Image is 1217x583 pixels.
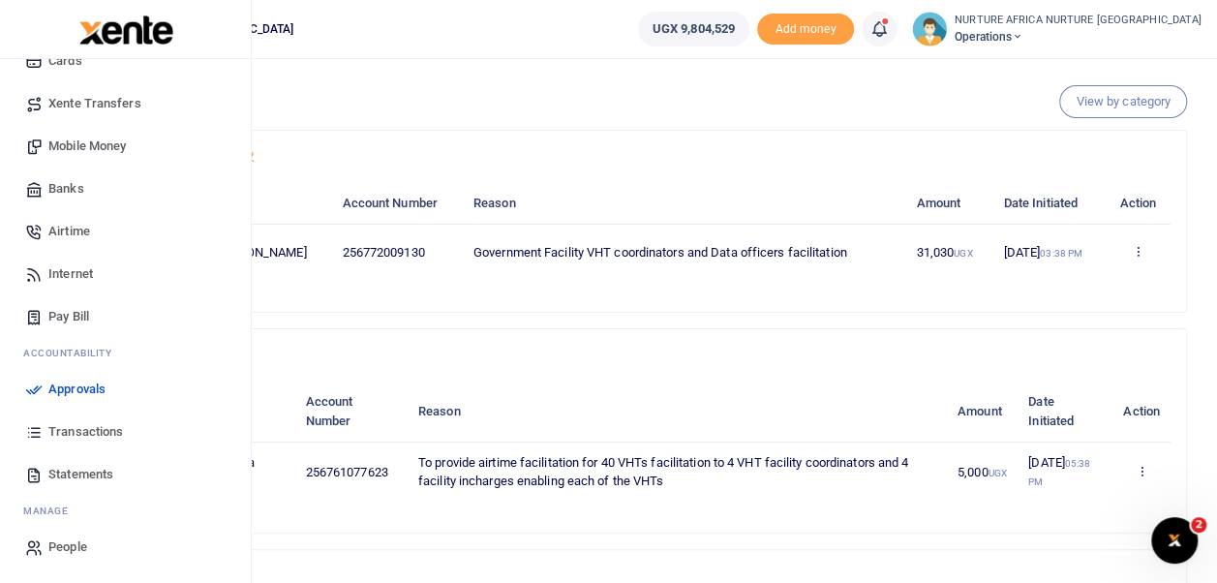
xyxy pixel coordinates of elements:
[294,382,407,442] th: Account Number
[992,183,1105,224] th: Date Initiated
[905,224,992,281] td: 31,030
[48,380,106,399] span: Approvals
[1191,517,1206,533] span: 2
[201,183,331,224] th: Name
[48,307,89,326] span: Pay Bill
[1106,183,1171,224] th: Action
[15,496,235,526] li: M
[79,15,173,45] img: logo-large
[48,465,113,484] span: Statements
[90,345,1171,366] h4: Airtime - batch: 3
[463,183,906,224] th: Reason
[992,224,1105,281] td: [DATE]
[757,14,854,46] li: Toup your wallet
[463,224,906,281] td: Government Facility VHT coordinators and Data officers facilitation
[48,137,126,156] span: Mobile Money
[48,94,141,113] span: Xente Transfers
[294,442,407,502] td: 256761077623
[74,83,1187,105] h4: Pending your approval
[955,28,1202,46] span: Operations
[331,224,462,281] td: 256772009130
[1040,248,1082,259] small: 03:38 PM
[947,382,1018,442] th: Amount
[988,468,1006,478] small: UGX
[954,248,972,259] small: UGX
[1112,382,1171,442] th: Action
[48,179,84,199] span: Banks
[947,442,1018,502] td: 5,000
[757,14,854,46] span: Add money
[48,422,123,442] span: Transactions
[48,51,82,71] span: Cards
[331,183,462,224] th: Account Number
[912,12,947,46] img: profile-user
[630,12,757,46] li: Wallet ballance
[1059,85,1187,118] a: View by category
[408,442,947,502] td: To provide airtime facilitation for 40 VHTs facilitation to 4 VHT facility coordinators and 4 fac...
[653,19,735,39] span: UGX 9,804,529
[38,346,111,360] span: countability
[955,13,1202,29] small: NURTURE AFRICA NURTURE [GEOGRAPHIC_DATA]
[90,146,1171,168] h4: Mobile Money - batch: 2
[15,338,235,368] li: Ac
[201,224,331,281] td: [PERSON_NAME]
[48,537,87,557] span: People
[1018,442,1112,502] td: [DATE]
[1018,382,1112,442] th: Date Initiated
[1151,517,1198,564] iframe: Intercom live chat
[48,264,93,284] span: Internet
[33,504,69,518] span: anage
[408,382,947,442] th: Reason
[48,222,90,241] span: Airtime
[905,183,992,224] th: Amount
